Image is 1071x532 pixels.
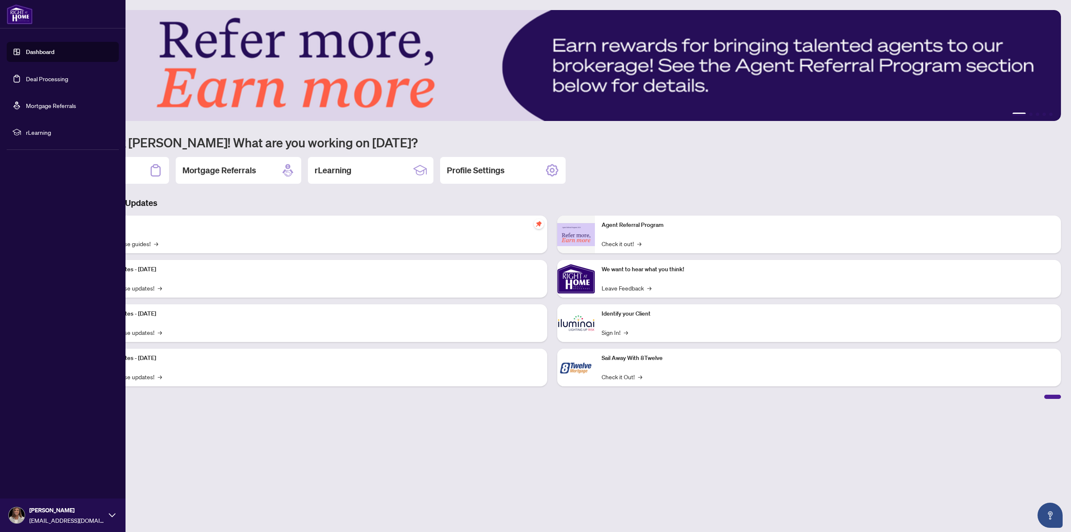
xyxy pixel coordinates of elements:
[154,239,158,248] span: →
[602,309,1054,319] p: Identify your Client
[602,354,1054,363] p: Sail Away With 8Twelve
[637,239,641,248] span: →
[7,4,33,24] img: logo
[557,349,595,386] img: Sail Away With 8Twelve
[1036,113,1039,116] button: 3
[602,372,642,381] a: Check it Out!→
[557,304,595,342] img: Identify your Client
[1012,113,1026,116] button: 1
[534,219,544,229] span: pushpin
[88,265,541,274] p: Platform Updates - [DATE]
[602,239,641,248] a: Check it out!→
[557,260,595,298] img: We want to hear what you think!
[602,221,1054,230] p: Agent Referral Program
[1038,503,1063,528] button: Open asap
[557,223,595,246] img: Agent Referral Program
[158,372,162,381] span: →
[624,328,628,337] span: →
[602,283,651,293] a: Leave Feedback→
[26,75,68,82] a: Deal Processing
[158,328,162,337] span: →
[26,102,76,109] a: Mortgage Referrals
[88,309,541,319] p: Platform Updates - [DATE]
[1043,113,1046,116] button: 4
[9,507,25,523] img: Profile Icon
[315,164,351,176] h2: rLearning
[26,48,54,56] a: Dashboard
[29,506,105,515] span: [PERSON_NAME]
[602,328,628,337] a: Sign In!→
[44,134,1061,150] h1: Welcome back [PERSON_NAME]! What are you working on [DATE]?
[647,283,651,293] span: →
[638,372,642,381] span: →
[44,10,1061,121] img: Slide 0
[182,164,256,176] h2: Mortgage Referrals
[447,164,505,176] h2: Profile Settings
[88,354,541,363] p: Platform Updates - [DATE]
[44,197,1061,209] h3: Brokerage & Industry Updates
[29,516,105,525] span: [EMAIL_ADDRESS][DOMAIN_NAME]
[602,265,1054,274] p: We want to hear what you think!
[158,283,162,293] span: →
[1029,113,1033,116] button: 2
[88,221,541,230] p: Self-Help
[26,128,113,137] span: rLearning
[1049,113,1053,116] button: 5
